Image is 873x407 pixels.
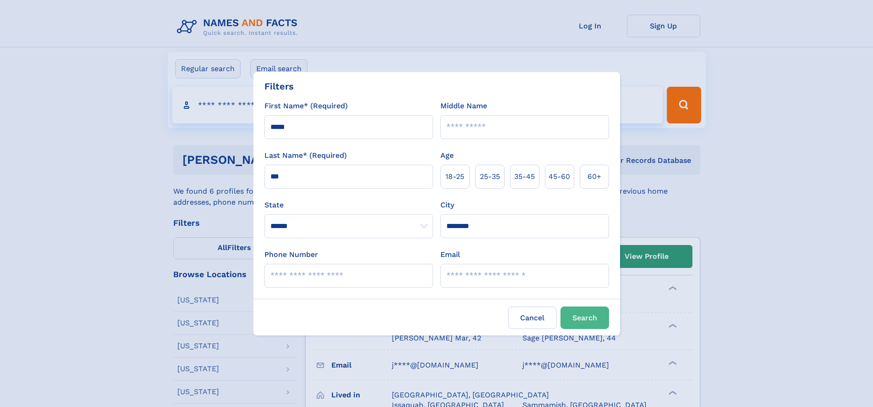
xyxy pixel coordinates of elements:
label: State [264,200,433,211]
span: 60+ [587,171,601,182]
label: Last Name* (Required) [264,150,347,161]
label: Cancel [508,307,557,329]
label: First Name* (Required) [264,100,348,112]
label: Phone Number [264,249,318,260]
label: Middle Name [440,100,487,112]
span: 45‑60 [549,171,570,182]
span: 18‑25 [445,171,464,182]
label: Email [440,249,460,260]
button: Search [560,307,609,329]
label: Age [440,150,454,161]
div: Filters [264,79,294,93]
span: 25‑35 [480,171,500,182]
span: 35‑45 [514,171,535,182]
label: City [440,200,454,211]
